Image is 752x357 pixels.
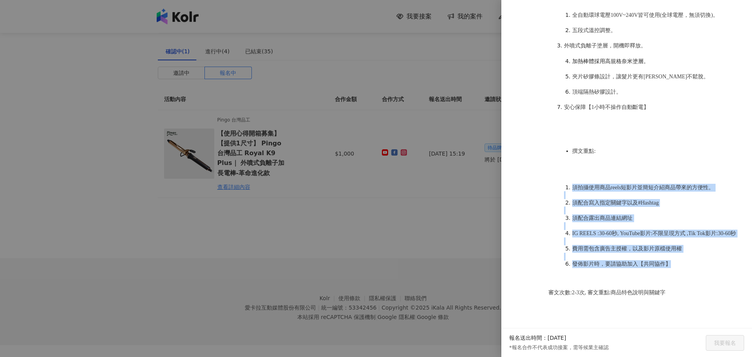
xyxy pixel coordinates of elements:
span: 夾片矽膠條設計，讓髮片更有[PERSON_NAME]不鬆脫。 [572,74,709,80]
span: 五段式溫控調整。 [572,27,616,33]
span: 審文次數:2-3次, 審文重點:商品特色說明與關鍵字 [548,290,665,295]
span: 須拍攝使用商品reels短影片並簡短介紹商品帶來的方便性。 [572,185,714,190]
span: 頂端隔熱矽膠設計。 [572,89,622,95]
span: 費用需包含廣告主授權，以及影片原檔使用權 [572,246,682,252]
p: 報名送出時間：[DATE] [509,334,566,342]
p: *報名合作不代表成功接案，需等候業主確認 [509,344,609,351]
span: 須配合寫入指定關鍵字以及#Hashtag [572,200,659,206]
span: 須配合露出商品連結網址 [572,215,633,221]
span: 發佈影片時，要請協助加入【共同協作】 [572,261,671,267]
span: 安心保障【1小時不操作自動斷電】 [564,104,649,110]
li: 加熱棒體採用高規格奈米塗層。 [572,58,740,65]
button: 我要報名 [706,335,744,351]
span: 全自動環球電壓100V~240V皆可使用(全球電壓，無須切換)。 [572,12,718,18]
span: IG REELS :30-60秒, YouTube影片:不限呈現方式 ,Tik Tok影片:30-60秒 [572,230,736,236]
span: 撰文重點: [572,148,596,154]
span: 外噴式負離子塗層，開機即釋放。 [564,43,646,49]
